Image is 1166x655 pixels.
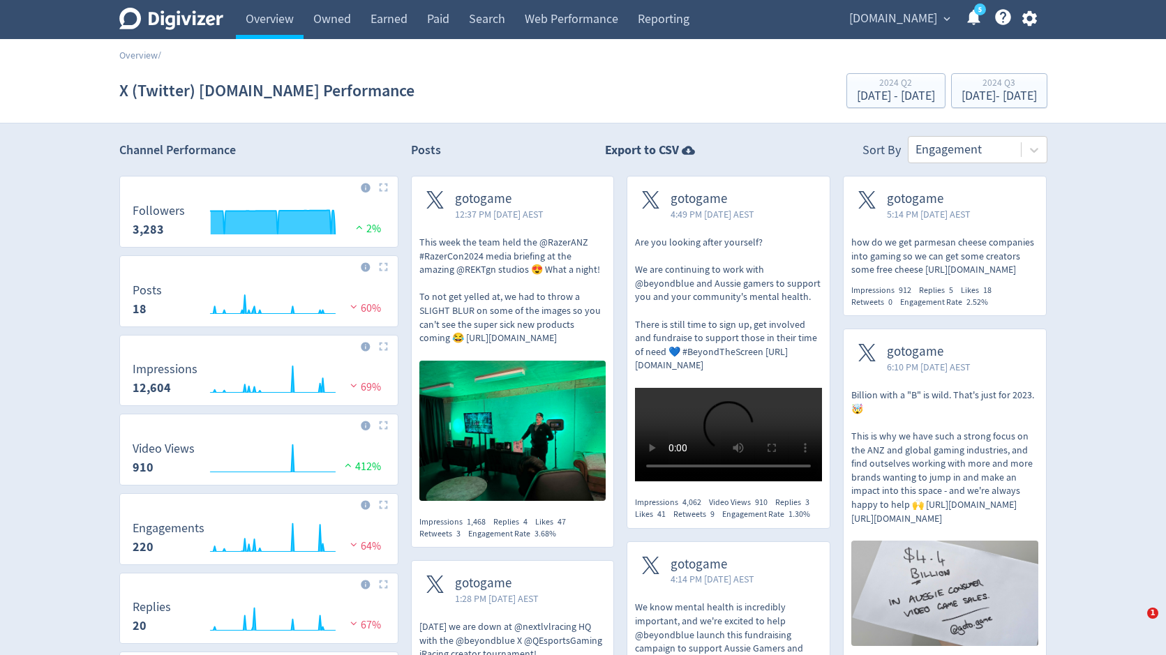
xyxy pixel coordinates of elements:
[635,236,822,372] p: Are you looking after yourself? We are continuing to work with @beyondblue and Aussie gamers to s...
[558,516,566,527] span: 47
[671,207,754,221] span: 4:49 PM [DATE] AEST
[962,90,1037,103] div: [DATE] - [DATE]
[455,191,544,207] span: gotogame
[673,509,722,520] div: Retweets
[844,8,954,30] button: [DOMAIN_NAME]
[844,176,1046,277] a: gotogame5:14 PM [DATE] AESThow do we get parmesan cheese companies into gaming so we can get some...
[347,301,361,312] img: negative-performance.svg
[379,183,388,192] img: Placeholder
[347,539,361,550] img: negative-performance.svg
[455,207,544,221] span: 12:37 PM [DATE] AEST
[851,285,919,296] div: Impressions
[627,176,830,485] a: gotogame4:49 PM [DATE] AESTAre you looking after yourself? We are continuing to work with @beyond...
[455,575,539,592] span: gotogame
[887,191,971,207] span: gotogame
[456,528,461,539] span: 3
[919,285,961,296] div: Replies
[671,191,754,207] span: gotogame
[419,516,493,528] div: Impressions
[978,5,981,15] text: 5
[379,262,388,271] img: Placeholder
[133,459,154,476] strong: 910
[455,592,539,605] span: 1:28 PM [DATE] AEST
[710,509,715,520] span: 9
[851,389,1038,525] p: Billion with a "B" is wild. That's just for 2023. 🤯 This is why we have such a strong focus on th...
[844,329,1046,649] a: gotogame6:10 PM [DATE] AESTBillion with a "B" is wild. That's just for 2023. 🤯 This is why we hav...
[468,528,564,540] div: Engagement Rate
[467,516,486,527] span: 1,468
[983,285,992,296] span: 18
[126,442,392,479] svg: Video Views 910
[709,497,775,509] div: Video Views
[341,460,355,470] img: positive-performance.svg
[133,599,171,615] dt: Replies
[671,572,754,586] span: 4:14 PM [DATE] AEST
[851,236,1038,277] p: how do we get parmesan cheese companies into gaming so we can get some creators some free cheese ...
[379,580,388,589] img: Placeholder
[900,296,996,308] div: Engagement Rate
[535,528,556,539] span: 3.68%
[966,296,988,308] span: 2.52%
[412,176,614,505] a: gotogame12:37 PM [DATE] AESTThis week the team held the @RazerANZ #RazerCon2024 media briefing at...
[846,73,945,108] button: 2024 Q2[DATE] - [DATE]
[133,283,162,299] dt: Posts
[857,78,935,90] div: 2024 Q2
[133,617,147,634] strong: 20
[671,557,754,573] span: gotogame
[158,49,161,61] span: /
[887,360,971,374] span: 6:10 PM [DATE] AEST
[862,142,901,163] div: Sort By
[411,142,441,163] h2: Posts
[347,380,361,391] img: negative-performance.svg
[605,142,679,159] strong: Export to CSV
[951,73,1047,108] button: 2024 Q3[DATE]- [DATE]
[722,509,818,520] div: Engagement Rate
[887,344,971,360] span: gotogame
[851,296,900,308] div: Retweets
[857,90,935,103] div: [DATE] - [DATE]
[133,361,197,377] dt: Impressions
[379,500,388,509] img: Placeholder
[347,618,361,628] img: negative-performance.svg
[805,497,809,508] span: 3
[635,497,709,509] div: Impressions
[133,203,185,219] dt: Followers
[341,460,381,474] span: 412%
[755,497,768,508] span: 910
[788,509,810,520] span: 1.30%
[962,78,1037,90] div: 2024 Q3
[775,497,817,509] div: Replies
[961,285,999,296] div: Likes
[352,222,366,232] img: positive-performance.svg
[133,539,154,555] strong: 220
[941,13,953,25] span: expand_more
[419,528,468,540] div: Retweets
[635,509,673,520] div: Likes
[126,363,392,400] svg: Impressions 12,604
[535,516,574,528] div: Likes
[133,221,164,238] strong: 3,283
[493,516,535,528] div: Replies
[352,222,381,236] span: 2%
[974,3,986,15] a: 5
[119,68,414,113] h1: X (Twitter) [DOMAIN_NAME] Performance
[682,497,701,508] span: 4,062
[347,380,381,394] span: 69%
[887,207,971,221] span: 5:14 PM [DATE] AEST
[347,618,381,632] span: 67%
[133,441,195,457] dt: Video Views
[657,509,666,520] span: 41
[379,342,388,351] img: Placeholder
[1147,608,1158,619] span: 1
[119,49,158,61] a: Overview
[133,520,204,536] dt: Engagements
[133,301,147,317] strong: 18
[126,522,392,559] svg: Engagements 220
[126,284,392,321] svg: Posts 18
[949,285,953,296] span: 5
[347,539,381,553] span: 64%
[1119,608,1152,641] iframe: Intercom live chat
[379,421,388,430] img: Placeholder
[347,301,381,315] span: 60%
[849,8,937,30] span: [DOMAIN_NAME]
